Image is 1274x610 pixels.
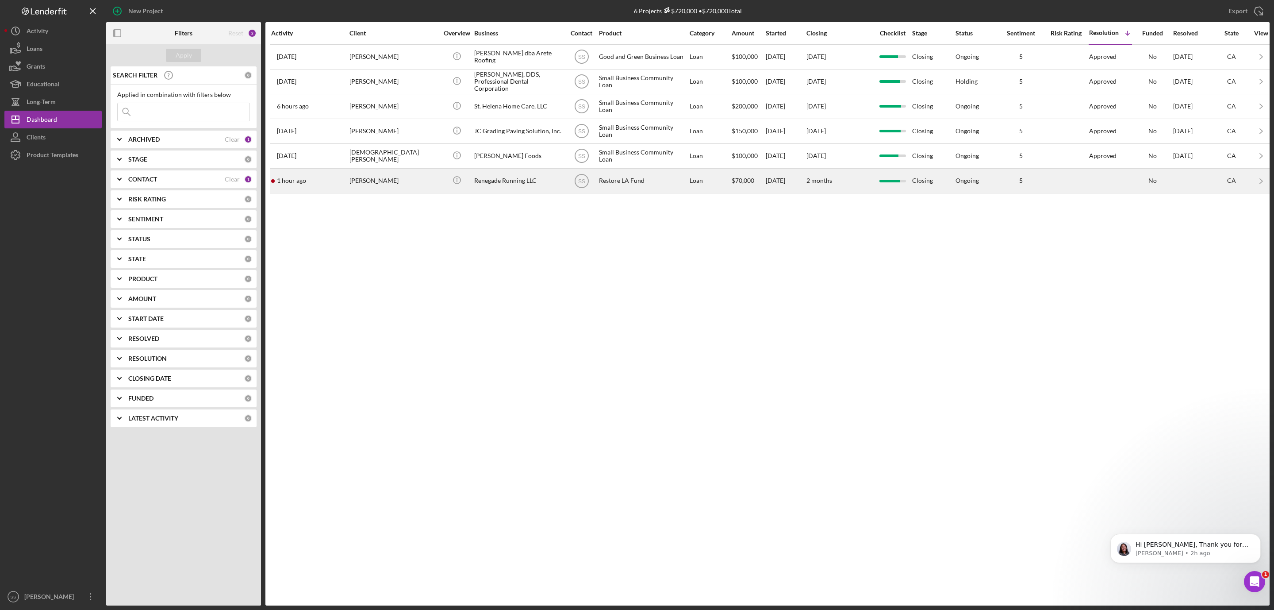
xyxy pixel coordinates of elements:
div: 0 [244,255,252,263]
b: SENTIMENT [128,216,163,223]
div: Apply [176,49,192,62]
text: SS [578,79,585,85]
div: Started [766,30,806,37]
div: Export [1228,2,1247,20]
div: Closing [912,144,955,168]
div: No [1132,78,1172,85]
div: Product Templates [27,146,78,166]
span: $70,000 [732,177,754,184]
text: SS [11,595,16,599]
button: Grants [4,58,102,75]
div: 5 [999,127,1043,135]
div: [DATE] [766,45,806,69]
div: Operator says… [7,54,170,81]
b: ARCHIVED [128,136,160,143]
div: Amount [732,30,765,37]
div: For new custom forms or edits to existing custom forms, please submit a requestHERE. [7,107,145,144]
h1: [PERSON_NAME] [43,4,100,11]
div: For new custom forms or edits to existing custom forms, please submit a request . [14,112,138,139]
div: Loan [690,45,731,69]
div: 0 [244,155,252,163]
div: CA [1214,127,1249,135]
div: Forms Request [117,86,163,95]
button: go back [6,4,23,20]
div: [PERSON_NAME] Foods [474,144,563,168]
div: 0 [244,374,252,382]
a: Activity [4,22,102,40]
b: CONTACT [128,176,157,183]
div: Loan [690,169,731,193]
b: PRODUCT [128,275,157,282]
div: Loan [690,120,731,143]
b: RESOLUTION [128,355,167,362]
div: Small Business Community Loan [599,120,687,143]
div: Resolution [1089,29,1119,36]
div: joined the conversation [38,199,151,207]
div: Clear [225,136,240,143]
div: 0 [244,355,252,363]
text: SS [578,54,585,60]
div: [DATE] [1173,95,1213,118]
text: SS [578,178,585,184]
div: 1 [244,175,252,183]
div: Yes, I need more help. [87,28,170,47]
b: STAGE [128,156,147,163]
div: Stage [912,30,955,37]
button: Clients [4,128,102,146]
div: 0 [244,335,252,343]
div: 0 [244,235,252,243]
button: Emoji picker [28,283,35,290]
div: Loan [690,95,731,118]
div: [PERSON_NAME] [349,70,438,93]
div: CA [1214,177,1249,184]
div: Approved [1089,78,1117,85]
div: CA [1214,53,1249,60]
div: Resolved [1173,30,1213,37]
div: Approved [1089,152,1117,159]
time: [DATE] [806,127,826,135]
div: Hi [PERSON_NAME],Thank you for reaching out. Can I help you with your forms request?Best,[PERSON_... [7,217,145,280]
time: [DATE] [806,152,826,159]
b: Filters [175,30,192,37]
div: Ongoing [955,103,979,110]
span: 1 [1262,571,1269,578]
div: Christina says… [7,197,170,217]
div: Closing [912,45,955,69]
div: 0 [244,295,252,303]
button: New Project [106,2,172,20]
div: [PERSON_NAME] dba Arete Roofing [474,45,563,69]
b: FUNDED [128,395,153,402]
div: What type of support do you need? [7,54,131,74]
div: Clients [27,128,46,148]
button: Loans [4,40,102,58]
time: [DATE] [806,102,826,110]
div: Operator says… [7,145,170,197]
div: CA [1214,78,1249,85]
div: Educational [27,75,59,95]
a: Dashboard [4,111,102,128]
div: Overview [440,30,473,37]
div: Grants [27,58,45,77]
div: Ongoing [955,53,979,60]
div: [DEMOGRAPHIC_DATA][PERSON_NAME] [349,144,438,168]
div: Holding [955,78,978,85]
div: [DATE] [1173,144,1213,168]
div: Ongoing [955,177,979,184]
div: [PERSON_NAME] [349,95,438,118]
div: Forms Request [110,81,170,100]
button: Apply [166,49,201,62]
div: Dashboard [27,111,57,131]
div: Loans [27,40,42,60]
div: Hi [PERSON_NAME], [14,223,138,232]
div: Sentiment [999,30,1043,37]
div: 0 [244,195,252,203]
button: Gif picker [42,283,49,290]
text: SS [578,153,585,159]
p: Active in the last 15m [43,11,106,20]
div: [PERSON_NAME] [349,45,438,69]
div: 5 [999,78,1043,85]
